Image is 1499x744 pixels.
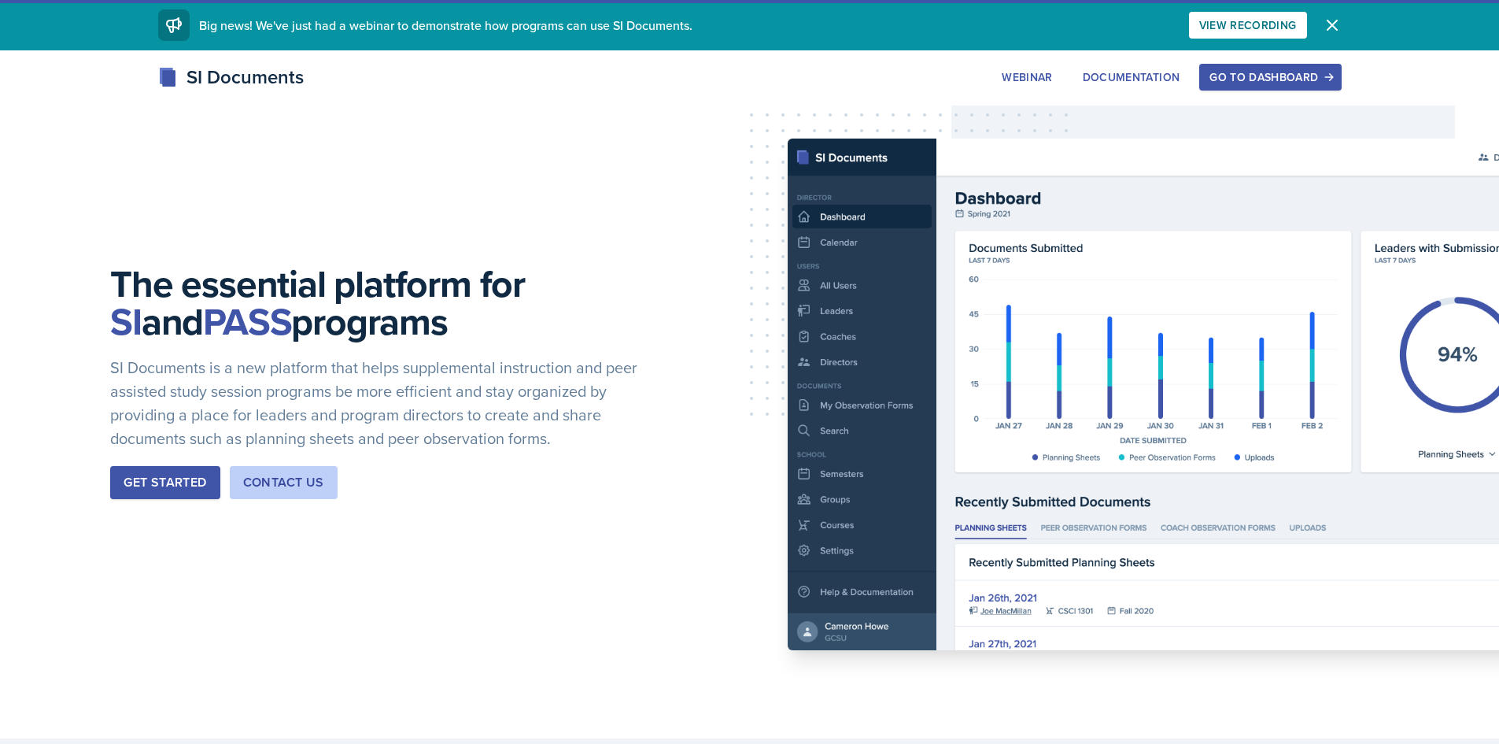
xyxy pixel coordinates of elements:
[199,17,692,34] span: Big news! We've just had a webinar to demonstrate how programs can use SI Documents.
[1209,71,1331,83] div: Go to Dashboard
[158,63,304,91] div: SI Documents
[1189,12,1307,39] button: View Recording
[1083,71,1180,83] div: Documentation
[110,466,220,499] button: Get Started
[1199,64,1341,91] button: Go to Dashboard
[243,473,324,492] div: Contact Us
[124,473,206,492] div: Get Started
[1002,71,1052,83] div: Webinar
[230,466,338,499] button: Contact Us
[1199,19,1297,31] div: View Recording
[991,64,1062,91] button: Webinar
[1073,64,1191,91] button: Documentation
